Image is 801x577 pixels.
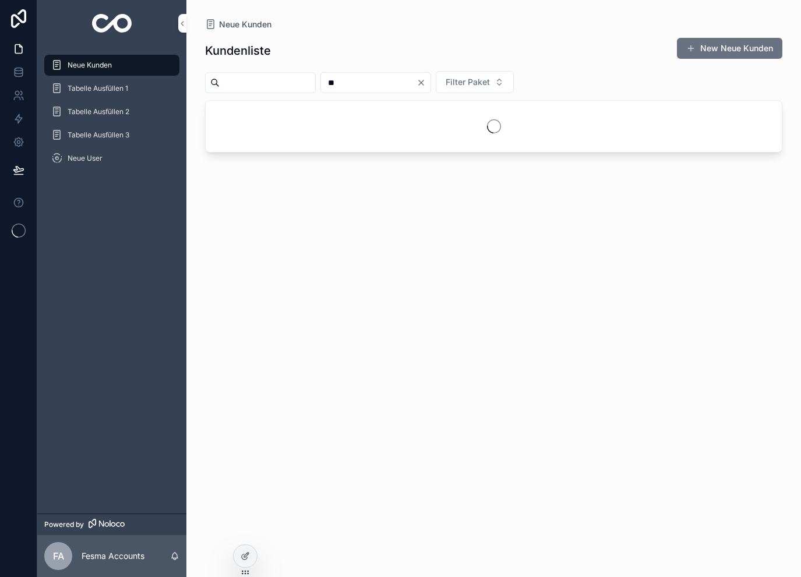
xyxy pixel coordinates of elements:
h1: Kundenliste [205,43,271,59]
p: Fesma Accounts [82,550,144,562]
a: Tabelle Ausfüllen 3 [44,125,179,146]
button: New Neue Kunden [677,38,782,59]
div: scrollable content [37,47,186,184]
span: Tabelle Ausfüllen 3 [68,130,129,140]
a: Neue Kunden [44,55,179,76]
span: Neue Kunden [219,19,271,30]
span: Neue Kunden [68,61,112,70]
a: Tabelle Ausfüllen 1 [44,78,179,99]
img: App logo [92,14,132,33]
a: Tabelle Ausfüllen 2 [44,101,179,122]
span: Tabelle Ausfüllen 2 [68,107,129,116]
span: Neue User [68,154,103,163]
a: Powered by [37,514,186,535]
a: Neue User [44,148,179,169]
span: Filter Paket [446,76,490,88]
span: Powered by [44,520,84,529]
span: FA [53,549,64,563]
a: Neue Kunden [205,19,271,30]
span: Tabelle Ausfüllen 1 [68,84,128,93]
button: Clear [417,78,431,87]
button: Select Button [436,71,514,93]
